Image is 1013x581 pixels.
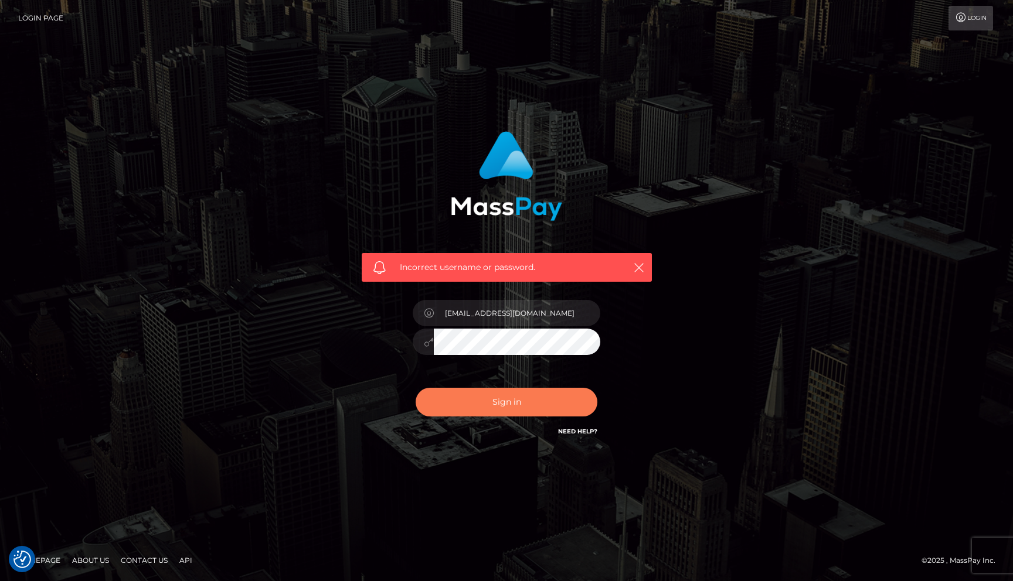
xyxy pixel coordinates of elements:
a: About Us [67,551,114,569]
input: Username... [434,300,600,326]
a: Login [949,6,993,30]
a: Contact Us [116,551,172,569]
button: Consent Preferences [13,551,31,568]
a: Homepage [13,551,65,569]
img: Revisit consent button [13,551,31,568]
a: Need Help? [558,428,597,435]
button: Sign in [416,388,597,416]
a: API [175,551,197,569]
div: © 2025 , MassPay Inc. [922,554,1004,567]
span: Incorrect username or password. [400,261,614,274]
a: Login Page [18,6,63,30]
img: MassPay Login [451,131,562,221]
